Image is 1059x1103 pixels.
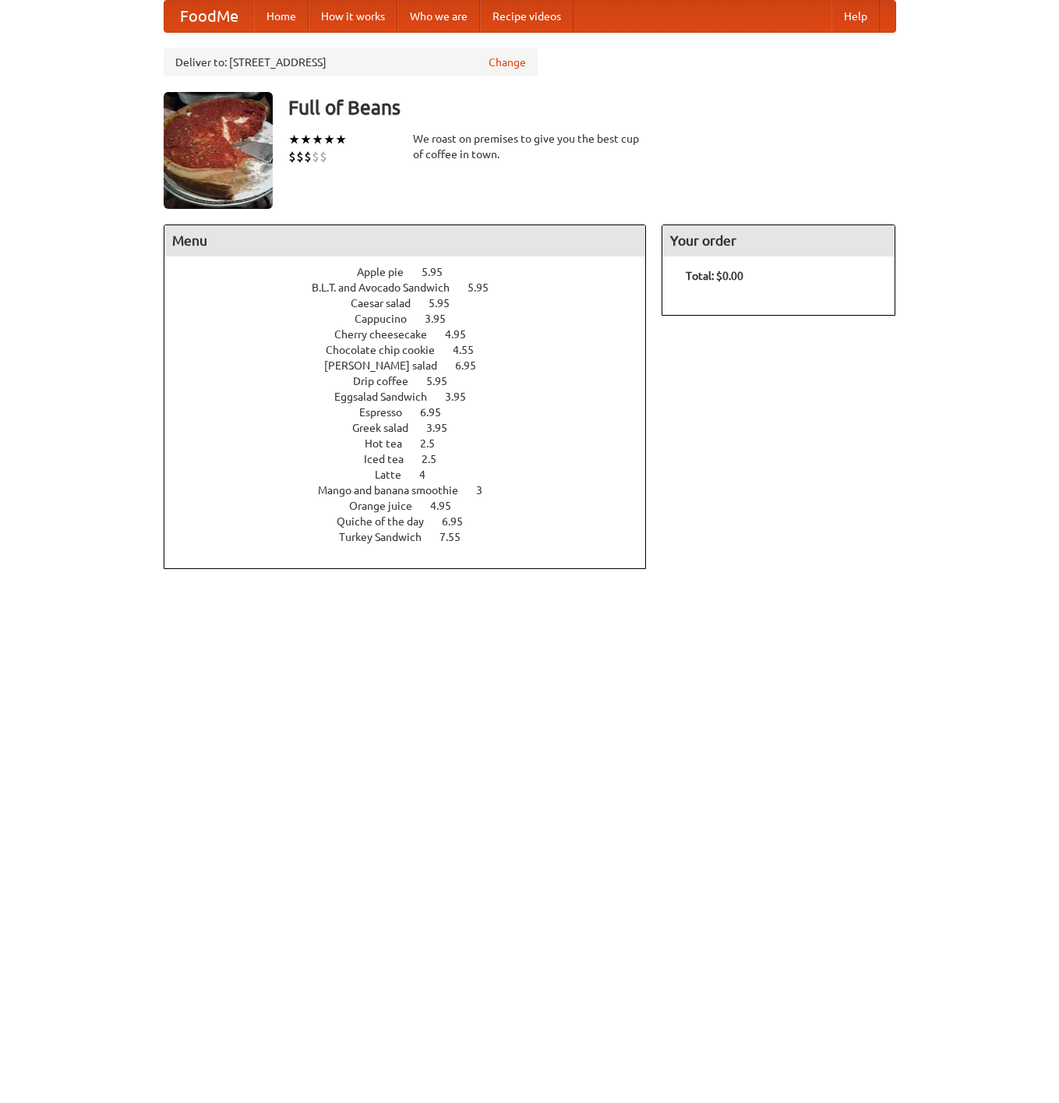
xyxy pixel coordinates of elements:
span: Apple pie [357,266,419,278]
span: 2.5 [420,437,450,450]
li: ★ [312,131,323,148]
span: 2.5 [422,453,452,465]
span: Latte [375,468,417,481]
span: 4.95 [445,328,482,341]
a: Cherry cheesecake 4.95 [334,328,495,341]
a: Hot tea 2.5 [365,437,464,450]
span: Orange juice [349,500,428,512]
li: ★ [335,131,347,148]
a: Help [831,1,880,32]
span: Mango and banana smoothie [318,484,474,497]
span: 3.95 [445,391,482,403]
span: 3 [476,484,498,497]
a: Change [489,55,526,70]
div: Deliver to: [STREET_ADDRESS] [164,48,538,76]
li: ★ [300,131,312,148]
a: Quiche of the day 6.95 [337,515,492,528]
span: Quiche of the day [337,515,439,528]
span: 4.95 [430,500,467,512]
div: We roast on premises to give you the best cup of coffee in town. [413,131,647,162]
a: Eggsalad Sandwich 3.95 [334,391,495,403]
span: 3.95 [426,422,463,434]
h3: Full of Beans [288,92,896,123]
a: Home [254,1,309,32]
a: B.L.T. and Avocado Sandwich 5.95 [312,281,517,294]
li: ★ [288,131,300,148]
span: Espresso [359,406,418,419]
b: Total: $0.00 [686,270,743,282]
span: 3.95 [425,313,461,325]
span: Turkey Sandwich [339,531,437,543]
li: $ [304,148,312,165]
span: Hot tea [365,437,418,450]
li: ★ [323,131,335,148]
span: 4 [419,468,441,481]
a: Chocolate chip cookie 4.55 [326,344,503,356]
a: How it works [309,1,397,32]
span: 4.55 [453,344,489,356]
span: 5.95 [468,281,504,294]
h4: Your order [662,225,895,256]
img: angular.jpg [164,92,273,209]
span: 5.95 [426,375,463,387]
a: Turkey Sandwich 7.55 [339,531,489,543]
a: [PERSON_NAME] salad 6.95 [324,359,505,372]
li: $ [296,148,304,165]
a: Espresso 6.95 [359,406,470,419]
span: 6.95 [420,406,457,419]
h4: Menu [164,225,646,256]
li: $ [288,148,296,165]
span: B.L.T. and Avocado Sandwich [312,281,465,294]
li: $ [319,148,327,165]
a: Recipe videos [480,1,574,32]
span: Drip coffee [353,375,424,387]
span: Iced tea [364,453,419,465]
a: Apple pie 5.95 [357,266,471,278]
a: FoodMe [164,1,254,32]
span: Chocolate chip cookie [326,344,450,356]
a: Mango and banana smoothie 3 [318,484,511,497]
a: Latte 4 [375,468,454,481]
span: Greek salad [352,422,424,434]
span: 5.95 [422,266,458,278]
a: Orange juice 4.95 [349,500,480,512]
span: Cherry cheesecake [334,328,443,341]
li: $ [312,148,319,165]
span: 6.95 [455,359,492,372]
a: Who we are [397,1,480,32]
span: Eggsalad Sandwich [334,391,443,403]
span: 5.95 [429,297,465,309]
span: 6.95 [442,515,478,528]
span: [PERSON_NAME] salad [324,359,453,372]
span: Cappucino [355,313,422,325]
a: Drip coffee 5.95 [353,375,476,387]
a: Greek salad 3.95 [352,422,476,434]
a: Caesar salad 5.95 [351,297,478,309]
a: Iced tea 2.5 [364,453,465,465]
a: Cappucino 3.95 [355,313,475,325]
span: Caesar salad [351,297,426,309]
span: 7.55 [439,531,476,543]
